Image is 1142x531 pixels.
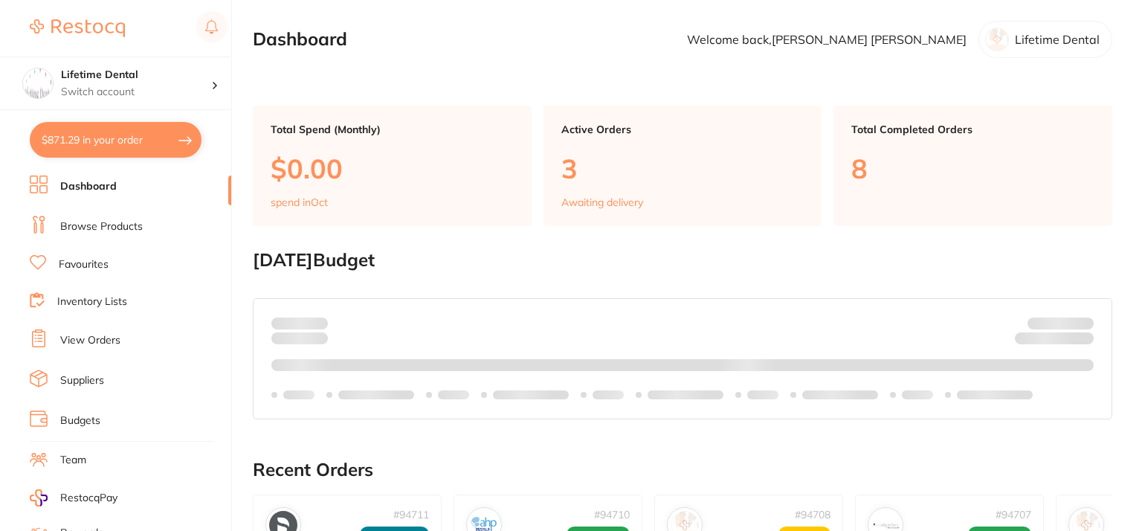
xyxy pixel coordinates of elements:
[561,196,643,208] p: Awaiting delivery
[851,123,1094,135] p: Total Completed Orders
[30,19,125,37] img: Restocq Logo
[687,33,967,46] p: Welcome back, [PERSON_NAME] [PERSON_NAME]
[60,179,117,194] a: Dashboard
[59,257,109,272] a: Favourites
[253,29,347,50] h2: Dashboard
[271,153,514,184] p: $0.00
[543,106,822,226] a: Active Orders3Awaiting delivery
[60,373,104,388] a: Suppliers
[253,250,1112,271] h2: [DATE] Budget
[996,509,1031,521] p: # 94707
[957,389,1033,401] p: Labels extended
[60,491,117,506] span: RestocqPay
[1015,33,1100,46] p: Lifetime Dental
[747,389,778,401] p: Labels
[561,153,804,184] p: 3
[393,509,429,521] p: # 94711
[338,389,414,401] p: Labels extended
[253,460,1112,480] h2: Recent Orders
[795,509,830,521] p: # 94708
[1065,316,1094,329] strong: $NaN
[593,389,624,401] p: Labels
[902,389,933,401] p: Labels
[271,317,328,329] p: Spent:
[438,389,469,401] p: Labels
[851,153,1094,184] p: 8
[271,329,328,347] p: month
[253,106,532,226] a: Total Spend (Monthly)$0.00spend inOct
[30,122,201,158] button: $871.29 in your order
[60,413,100,428] a: Budgets
[833,106,1112,226] a: Total Completed Orders8
[1028,317,1094,329] p: Budget:
[283,389,314,401] p: Labels
[30,489,48,506] img: RestocqPay
[493,389,569,401] p: Labels extended
[61,85,211,100] p: Switch account
[1068,335,1094,348] strong: $0.00
[60,219,143,234] a: Browse Products
[648,389,723,401] p: Labels extended
[30,11,125,45] a: Restocq Logo
[1015,329,1094,347] p: Remaining:
[561,123,804,135] p: Active Orders
[60,453,86,468] a: Team
[23,68,53,98] img: Lifetime Dental
[61,68,211,83] h4: Lifetime Dental
[57,295,127,309] a: Inventory Lists
[302,316,328,329] strong: $0.00
[271,196,328,208] p: spend in Oct
[30,489,117,506] a: RestocqPay
[594,509,630,521] p: # 94710
[802,389,878,401] p: Labels extended
[60,333,120,348] a: View Orders
[271,123,514,135] p: Total Spend (Monthly)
